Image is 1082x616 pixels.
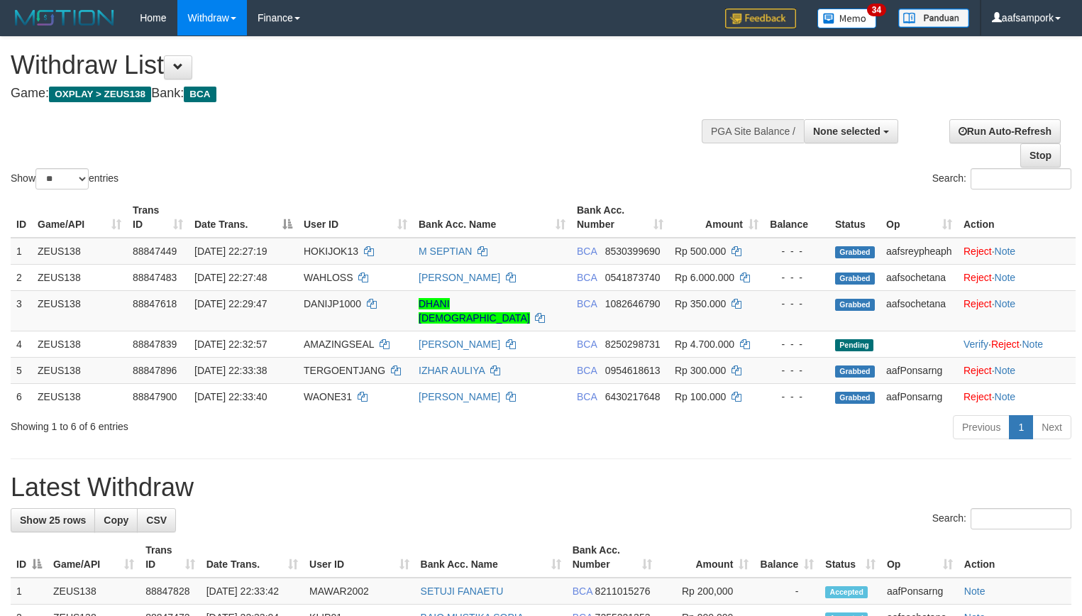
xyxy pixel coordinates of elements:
th: Date Trans.: activate to sort column ascending [201,537,304,578]
span: [DATE] 22:27:48 [194,272,267,283]
a: CSV [137,508,176,532]
a: Reject [964,391,992,402]
span: BCA [577,272,597,283]
td: Rp 200,000 [658,578,754,605]
label: Search: [932,168,1071,189]
span: Rp 300.000 [675,365,726,376]
th: Bank Acc. Number: activate to sort column ascending [571,197,669,238]
span: AMAZINGSEAL [304,339,374,350]
th: Trans ID: activate to sort column ascending [140,537,200,578]
span: BCA [184,87,216,102]
a: Previous [953,415,1010,439]
td: 2 [11,264,32,290]
span: Grabbed [835,299,875,311]
td: · [958,357,1076,383]
span: WAONE31 [304,391,352,402]
span: Copy 6430217648 to clipboard [605,391,661,402]
th: Amount: activate to sort column ascending [669,197,764,238]
a: Reject [964,272,992,283]
span: Rp 500.000 [675,246,726,257]
a: Reject [964,246,992,257]
span: 88847900 [133,391,177,402]
h4: Game: Bank: [11,87,707,101]
td: - [754,578,819,605]
span: Copy 0541873740 to clipboard [605,272,661,283]
span: BCA [577,298,597,309]
a: Reject [964,298,992,309]
img: Button%20Memo.svg [817,9,877,28]
span: WAHLOSS [304,272,353,283]
a: Note [964,585,986,597]
span: [DATE] 22:32:57 [194,339,267,350]
span: Show 25 rows [20,515,86,526]
a: Run Auto-Refresh [949,119,1061,143]
a: [PERSON_NAME] [419,339,500,350]
label: Show entries [11,168,118,189]
td: aafPonsarng [880,383,958,409]
span: DANIJP1000 [304,298,361,309]
a: SETUJI FANAETU [421,585,504,597]
span: Copy 8211015276 to clipboard [595,585,651,597]
h1: Latest Withdraw [11,473,1071,502]
button: None selected [804,119,898,143]
span: BCA [577,339,597,350]
span: Pending [835,339,873,351]
td: ZEUS138 [32,264,127,290]
td: aafsochetana [880,290,958,331]
div: PGA Site Balance / [702,119,804,143]
td: 88847828 [140,578,200,605]
span: TERGOENTJANG [304,365,385,376]
span: Grabbed [835,392,875,404]
th: Action [958,197,1076,238]
span: 88847483 [133,272,177,283]
span: CSV [146,515,167,526]
a: M SEPTIAN [419,246,472,257]
a: Show 25 rows [11,508,95,532]
td: · [958,238,1076,265]
td: 3 [11,290,32,331]
td: aafsreypheaph [880,238,958,265]
th: Op: activate to sort column ascending [880,197,958,238]
input: Search: [971,508,1071,529]
a: Copy [94,508,138,532]
th: Bank Acc. Number: activate to sort column ascending [567,537,658,578]
img: Feedback.jpg [725,9,796,28]
td: ZEUS138 [32,357,127,383]
th: ID [11,197,32,238]
th: Balance [764,197,829,238]
span: None selected [813,126,880,137]
span: [DATE] 22:33:40 [194,391,267,402]
span: Copy 8530399690 to clipboard [605,246,661,257]
td: 4 [11,331,32,357]
span: Rp 6.000.000 [675,272,734,283]
h1: Withdraw List [11,51,707,79]
span: BCA [577,391,597,402]
td: · [958,383,1076,409]
a: IZHAR AULIYA [419,365,485,376]
div: - - - [770,244,824,258]
a: 1 [1009,415,1033,439]
th: Game/API: activate to sort column ascending [32,197,127,238]
span: Copy [104,515,128,526]
span: [DATE] 22:27:19 [194,246,267,257]
span: 34 [867,4,886,16]
td: ZEUS138 [32,331,127,357]
a: [PERSON_NAME] [419,391,500,402]
a: Note [995,246,1016,257]
a: Reject [964,365,992,376]
a: Next [1032,415,1071,439]
span: Rp 350.000 [675,298,726,309]
span: Grabbed [835,273,875,285]
div: Showing 1 to 6 of 6 entries [11,414,440,434]
td: 6 [11,383,32,409]
th: ID: activate to sort column descending [11,537,48,578]
span: BCA [577,246,597,257]
img: panduan.png [898,9,969,28]
span: 88847449 [133,246,177,257]
span: Copy 0954618613 to clipboard [605,365,661,376]
select: Showentries [35,168,89,189]
a: Note [1022,339,1043,350]
span: Grabbed [835,246,875,258]
th: User ID: activate to sort column ascending [298,197,413,238]
a: Verify [964,339,988,350]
